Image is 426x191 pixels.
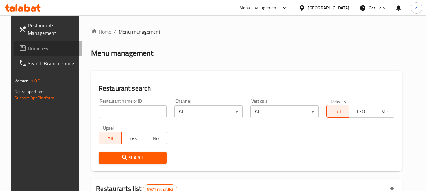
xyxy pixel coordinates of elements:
[331,99,347,103] label: Delivery
[349,105,372,118] button: TGO
[14,56,83,71] a: Search Branch Phone
[352,107,370,116] span: TGO
[103,126,115,130] label: Upsell
[102,134,119,143] span: All
[372,105,395,118] button: TMP
[91,28,111,36] a: Home
[119,28,160,36] span: Menu management
[121,132,144,144] button: Yes
[124,134,142,143] span: Yes
[15,77,30,85] span: Version:
[14,18,83,41] a: Restaurants Management
[308,4,349,11] div: [GEOGRAPHIC_DATA]
[91,48,153,58] h2: Menu management
[99,105,167,118] input: Search for restaurant name or ID..
[329,107,347,116] span: All
[28,59,78,67] span: Search Branch Phone
[99,132,122,144] button: All
[144,132,167,144] button: No
[91,28,402,36] nav: breadcrumb
[415,4,417,11] span: a
[375,107,392,116] span: TMP
[174,105,243,118] div: All
[147,134,165,143] span: No
[15,94,55,102] a: Support.OpsPlatform
[239,4,278,12] div: Menu-management
[114,28,116,36] li: /
[104,154,162,162] span: Search
[250,105,319,118] div: All
[31,77,41,85] span: 1.0.0
[28,22,78,37] span: Restaurants Management
[28,44,78,52] span: Branches
[99,84,395,93] h2: Restaurant search
[14,41,83,56] a: Branches
[15,87,44,96] span: Get support on:
[326,105,349,118] button: All
[99,152,167,164] button: Search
